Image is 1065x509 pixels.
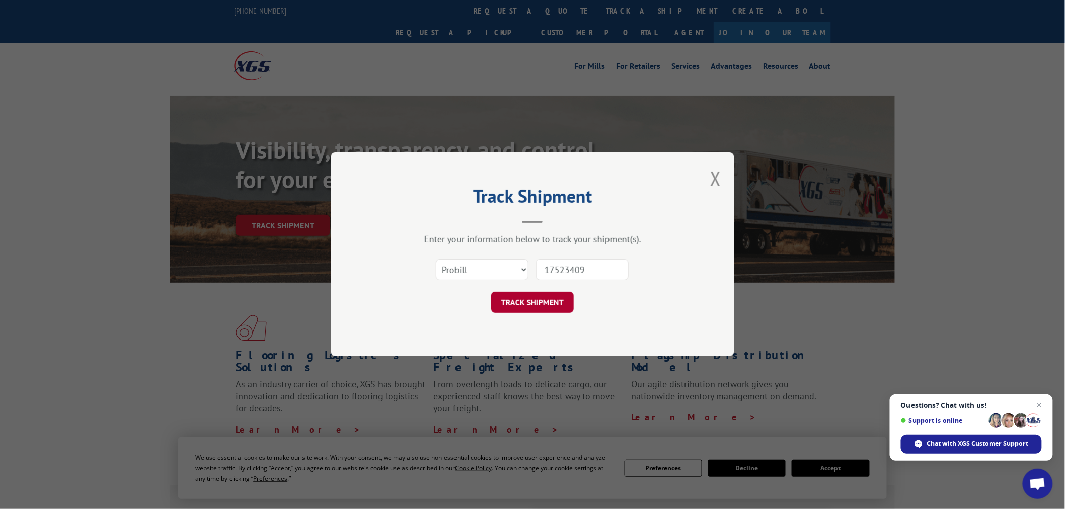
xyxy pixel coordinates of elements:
[382,234,683,245] div: Enter your information below to track your shipment(s).
[1023,469,1053,499] div: Open chat
[927,439,1029,448] span: Chat with XGS Customer Support
[491,292,574,313] button: TRACK SHIPMENT
[710,165,721,192] button: Close modal
[536,260,629,281] input: Number(s)
[382,189,683,208] h2: Track Shipment
[901,417,985,425] span: Support is online
[1033,399,1045,411] span: Close chat
[901,401,1042,409] span: Questions? Chat with us!
[901,435,1042,454] div: Chat with XGS Customer Support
